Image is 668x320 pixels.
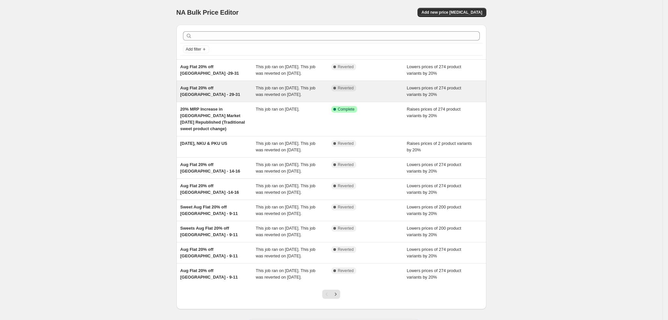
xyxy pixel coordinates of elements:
[338,141,354,146] span: Reverted
[256,247,315,258] span: This job ran on [DATE]. This job was reverted on [DATE].
[180,141,227,146] span: [DATE], NKU & PKU US
[256,64,315,76] span: This job ran on [DATE]. This job was reverted on [DATE].
[180,107,245,131] span: 20% MRP Increase in [GEOGRAPHIC_DATA] Market [DATE] Republished (Traditional sweet product change)
[338,247,354,252] span: Reverted
[180,64,239,76] span: Aug Flat 20% off [GEOGRAPHIC_DATA] -29-31
[256,85,315,97] span: This job ran on [DATE]. This job was reverted on [DATE].
[407,85,461,97] span: Lowers prices of 274 product variants by 20%
[407,141,472,152] span: Raises prices of 2 product variants by 20%
[180,183,239,195] span: Aug Flat 20% off [GEOGRAPHIC_DATA] -14-16
[256,162,315,174] span: This job ran on [DATE]. This job was reverted on [DATE].
[338,107,355,112] span: Complete
[338,162,354,167] span: Reverted
[256,268,315,280] span: This job ran on [DATE]. This job was reverted on [DATE].
[338,64,354,69] span: Reverted
[180,247,238,258] span: Aug Flat 20% off [GEOGRAPHIC_DATA] - 9-11
[186,47,201,52] span: Add filter
[180,205,238,216] span: Sweet Aug Flat 20% off [GEOGRAPHIC_DATA] - 9-11
[176,9,239,16] span: NA Bulk Price Editor
[256,107,299,112] span: This job ran on [DATE].
[256,205,315,216] span: This job ran on [DATE]. This job was reverted on [DATE].
[407,226,461,237] span: Lowers prices of 200 product variants by 20%
[338,268,354,273] span: Reverted
[407,205,461,216] span: Lowers prices of 200 product variants by 20%
[407,247,461,258] span: Lowers prices of 274 product variants by 20%
[338,85,354,91] span: Reverted
[417,8,486,17] button: Add new price [MEDICAL_DATA]
[322,290,340,299] nav: Pagination
[407,162,461,174] span: Lowers prices of 274 product variants by 20%
[180,268,238,280] span: Aug Flat 20% off [GEOGRAPHIC_DATA] - 9-11
[338,205,354,210] span: Reverted
[256,183,315,195] span: This job ran on [DATE]. This job was reverted on [DATE].
[180,162,240,174] span: Aug Flat 20% off [GEOGRAPHIC_DATA] - 14-16
[180,226,238,237] span: Sweets Aug Flat 20% off [GEOGRAPHIC_DATA] - 9-11
[407,107,461,118] span: Raises prices of 274 product variants by 20%
[331,290,340,299] button: Next
[421,10,482,15] span: Add new price [MEDICAL_DATA]
[256,226,315,237] span: This job ran on [DATE]. This job was reverted on [DATE].
[338,226,354,231] span: Reverted
[407,183,461,195] span: Lowers prices of 274 product variants by 20%
[180,85,240,97] span: Aug Flat 20% off [GEOGRAPHIC_DATA] - 29-31
[183,45,209,53] button: Add filter
[407,268,461,280] span: Lowers prices of 274 product variants by 20%
[338,183,354,189] span: Reverted
[407,64,461,76] span: Lowers prices of 274 product variants by 20%
[256,141,315,152] span: This job ran on [DATE]. This job was reverted on [DATE].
